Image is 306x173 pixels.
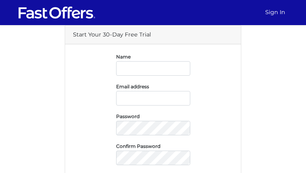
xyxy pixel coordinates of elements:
[116,145,160,147] label: Confirm Password
[116,115,140,117] label: Password
[65,25,241,44] div: Start Your 30-Day Free Trial
[262,5,288,20] a: Sign In
[116,86,149,87] label: Email address
[116,56,131,58] label: Name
